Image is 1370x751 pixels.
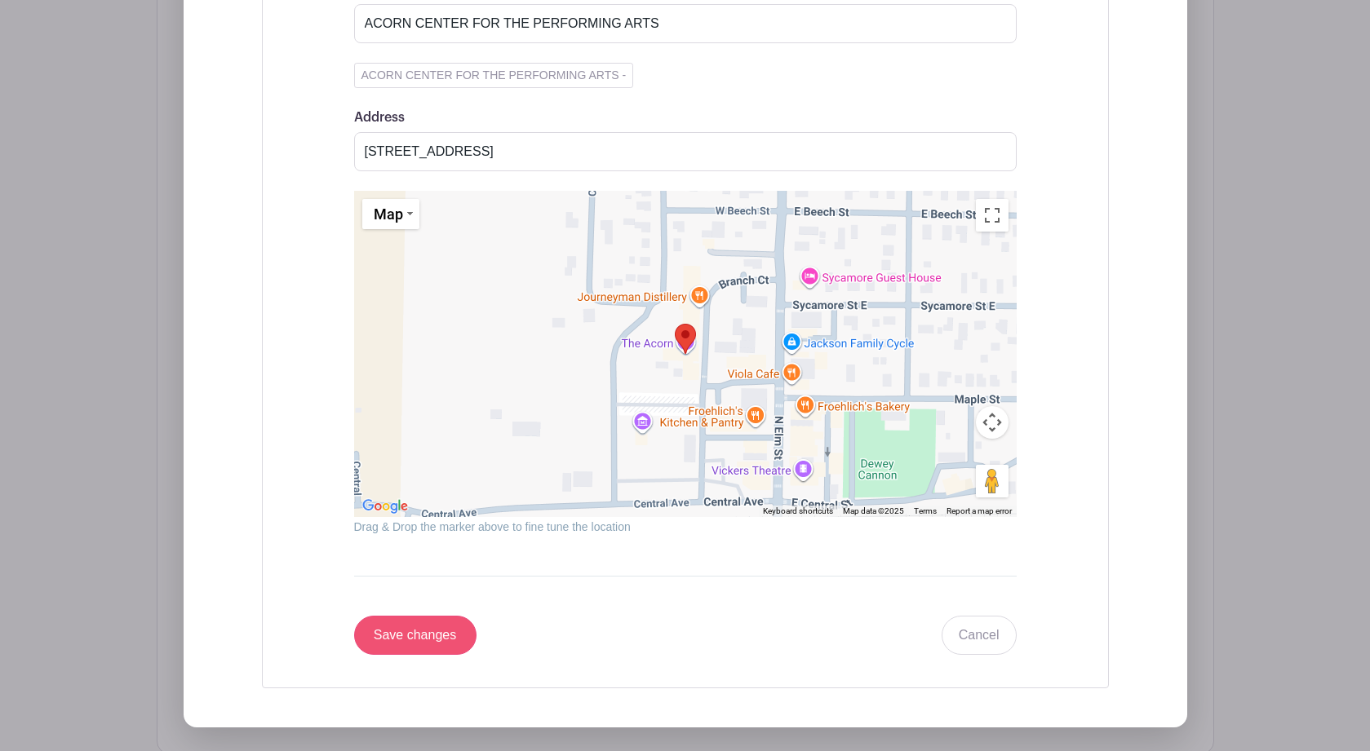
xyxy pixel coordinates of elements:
[763,506,833,517] button: Keyboard shortcuts
[914,506,937,515] a: Terms
[942,616,1017,655] a: Cancel
[358,496,412,517] a: Open this area in Google Maps (opens a new window)
[354,110,405,126] label: Address
[976,465,1009,497] button: Drag Pegman onto the map to open Street View
[358,496,412,517] img: Google
[843,506,904,515] span: Map data ©2025
[976,406,1009,439] button: Map camera controls
[354,132,1017,171] input: Search on map
[354,616,477,655] input: Save changes
[976,199,1009,232] button: Toggle fullscreen view
[354,63,634,88] button: ACORN CENTER FOR THE PERFORMING ARTS -
[362,199,419,229] button: Change map style
[947,506,1012,515] a: Report a map error
[374,205,403,223] span: Map
[354,520,631,533] small: Drag & Drop the marker above to fine tune the location
[354,4,1017,43] input: Where is the event happening?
